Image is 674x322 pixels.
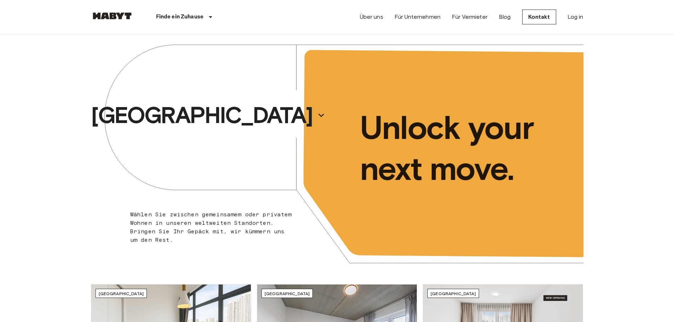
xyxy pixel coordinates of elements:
[499,13,511,21] a: Blog
[452,13,488,21] a: Für Vermieter
[522,10,556,24] a: Kontakt
[99,291,144,296] span: [GEOGRAPHIC_DATA]
[360,107,572,189] p: Unlock your next move.
[265,291,310,296] span: [GEOGRAPHIC_DATA]
[88,99,328,131] button: [GEOGRAPHIC_DATA]
[91,101,312,129] p: [GEOGRAPHIC_DATA]
[394,13,440,21] a: Für Unternehmen
[431,291,476,296] span: [GEOGRAPHIC_DATA]
[568,13,583,21] a: Log in
[130,210,293,244] p: Wählen Sie zwischen gemeinsamem oder privatem Wohnen in unseren weltweiten Standorten. Bringen Si...
[156,13,204,21] p: Finde ein Zuhause
[91,12,133,19] img: Habyt
[360,13,383,21] a: Über uns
